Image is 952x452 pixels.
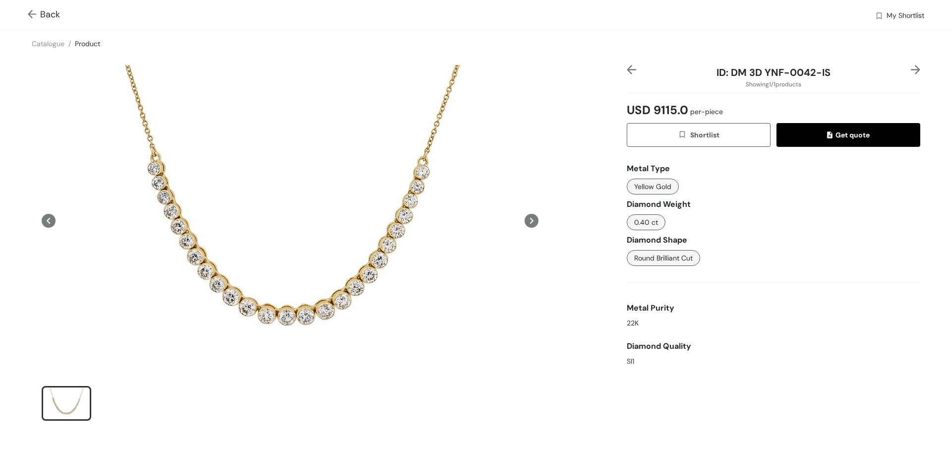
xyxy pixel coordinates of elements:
img: quote [827,131,835,140]
div: Diamond Shape [627,230,920,250]
span: / [68,39,71,48]
button: 0.40 ct [627,214,665,230]
span: Get quote [827,129,870,140]
span: USD 9115.0 [627,97,723,123]
div: 22K [627,318,920,328]
img: wishlist [678,130,690,141]
div: Size [627,375,920,394]
div: SI1 [627,356,920,367]
span: Showing 1 / 1 products [746,80,801,89]
button: wishlistShortlist [627,123,771,147]
button: quoteGet quote [776,123,920,147]
span: My Shortlist [887,10,924,22]
img: wishlist [875,11,884,22]
span: Back [28,8,60,21]
div: Diamond Quality [627,336,920,356]
a: Catalogue [32,39,64,48]
img: Go back [28,10,40,20]
button: Round Brilliant Cut [627,250,700,266]
span: Yellow Gold [634,181,671,192]
span: Round Brilliant Cut [634,253,693,263]
div: Metal Purity [627,298,920,318]
li: slide item 1 [42,386,91,421]
div: Diamond Weight [627,194,920,214]
span: ID: DM 3D YNF-0042-IS [716,66,831,79]
span: Shortlist [678,129,719,141]
div: Metal Type [627,159,920,179]
span: per-piece [688,107,723,116]
img: left [627,65,636,74]
span: 0.40 ct [634,217,658,228]
a: Product [75,39,100,48]
img: right [911,65,920,74]
button: Yellow Gold [627,179,679,194]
